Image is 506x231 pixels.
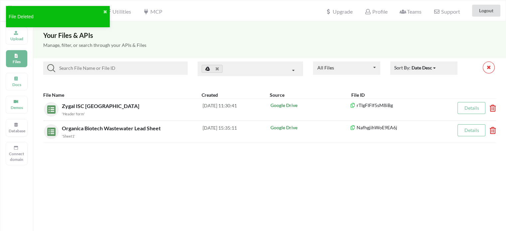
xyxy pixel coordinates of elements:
p: Demos [9,105,25,110]
b: File ID [351,92,364,98]
p: NafhgjihWoE9EA6j [350,124,448,131]
span: Support [433,9,460,14]
span: Sort By: [394,65,436,70]
b: Created [202,92,218,98]
button: Logout [472,5,500,17]
p: Docs [9,82,25,87]
a: Details [464,105,479,111]
small: 'Header form' [62,112,85,116]
span: MCP [143,8,162,15]
div: [DATE] 11:30:41 [203,102,269,117]
div: Date Desc [412,64,432,71]
p: Upload [9,36,25,42]
span: Organica Biotech Wastewater Lead Sheet [62,125,162,131]
span: Profile [365,8,387,15]
span: Upgrade [325,9,353,14]
p: Files [9,59,25,64]
span: Utilities [105,8,131,15]
img: searchIcon.svg [47,64,55,72]
img: sheets.7a1b7961.svg [44,124,56,136]
a: Details [464,127,479,133]
b: File Name [43,92,64,98]
div: [DATE] 15:35:11 [203,124,269,139]
p: Database [9,128,25,134]
h5: Manage, filter, or search through your APIs & Files [43,43,496,48]
div: All Files [317,65,334,70]
img: sheets.7a1b7961.svg [44,102,56,114]
button: Details [457,102,485,114]
h3: Your Files & APIs [43,31,496,39]
p: Google Drive [270,124,350,131]
span: Teams [400,8,422,15]
div: File Deleted [9,13,103,20]
button: Details [457,124,485,136]
b: Source [269,92,284,98]
p: Google Drive [270,102,350,109]
p: rTIgFIFlf5sM8iBg [350,102,448,109]
p: Connect domain [9,151,25,162]
small: 'Sheet1' [62,134,75,138]
button: close [103,9,107,16]
span: Zygal ISC [GEOGRAPHIC_DATA] [62,103,141,109]
input: Search File Name or File ID [55,64,185,72]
